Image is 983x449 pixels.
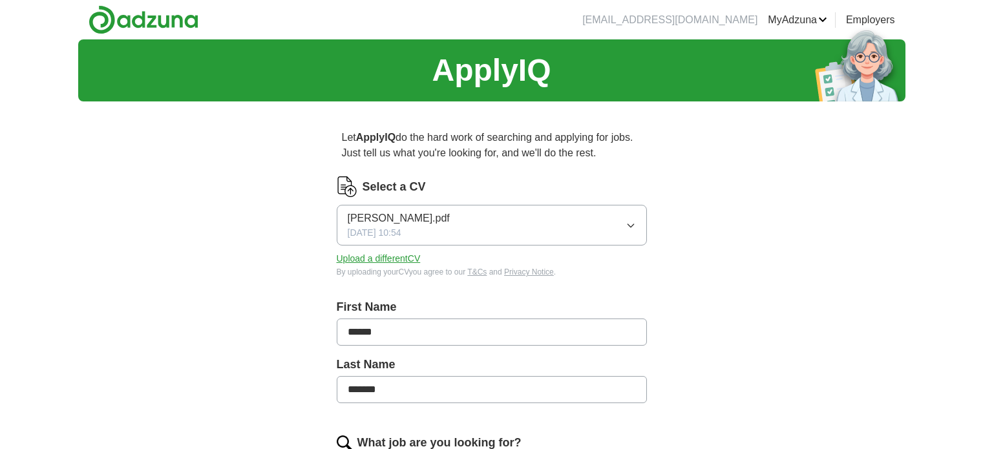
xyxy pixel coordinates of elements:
[348,226,401,240] span: [DATE] 10:54
[363,178,426,196] label: Select a CV
[337,266,647,278] div: By uploading your CV you agree to our and .
[356,132,396,143] strong: ApplyIQ
[337,356,647,373] label: Last Name
[582,12,757,28] li: [EMAIL_ADDRESS][DOMAIN_NAME]
[337,176,357,197] img: CV Icon
[768,12,827,28] a: MyAdzuna
[467,267,487,277] a: T&Cs
[337,252,421,266] button: Upload a differentCV
[846,12,895,28] a: Employers
[504,267,554,277] a: Privacy Notice
[337,125,647,166] p: Let do the hard work of searching and applying for jobs. Just tell us what you're looking for, an...
[337,205,647,245] button: [PERSON_NAME].pdf[DATE] 10:54
[337,298,647,316] label: First Name
[348,211,450,226] span: [PERSON_NAME].pdf
[89,5,198,34] img: Adzuna logo
[432,47,551,94] h1: ApplyIQ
